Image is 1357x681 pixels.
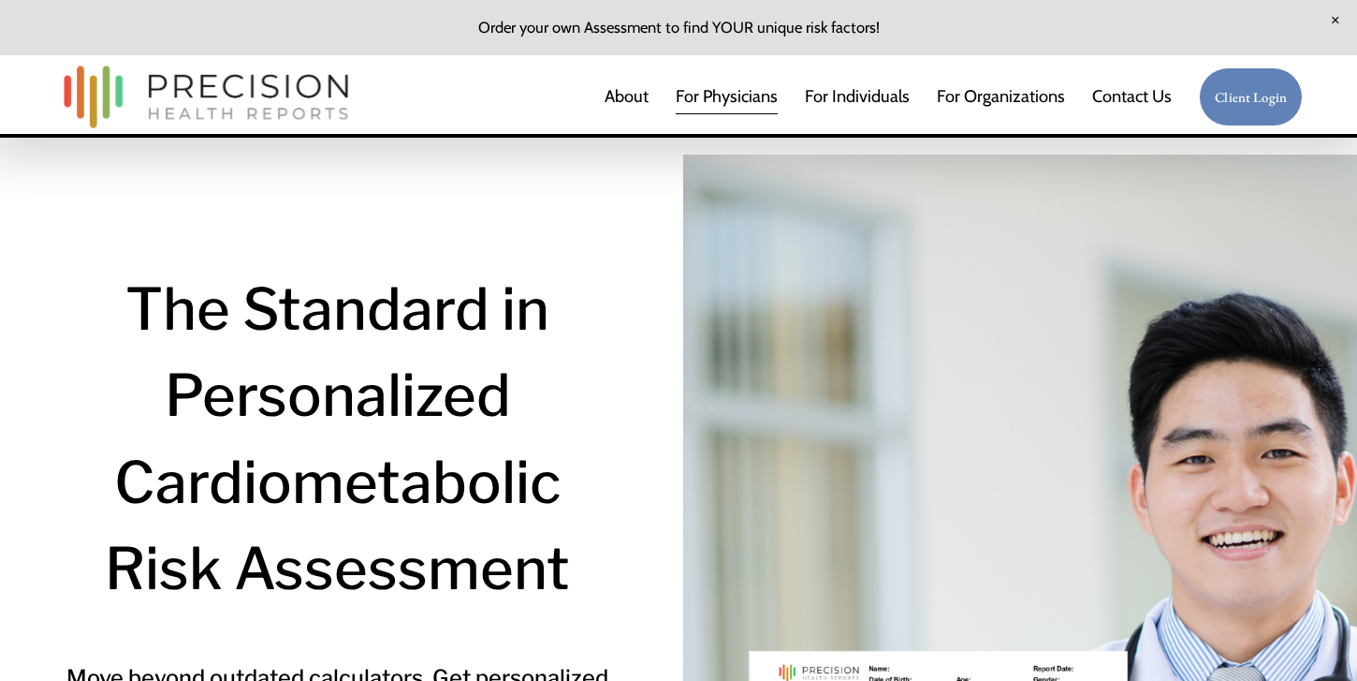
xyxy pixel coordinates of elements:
[54,57,357,137] img: Precision Health Reports
[1199,67,1303,126] a: Client Login
[676,78,778,115] a: For Physicians
[54,266,620,612] h1: The Standard in Personalized Cardiometabolic Risk Assessment
[805,78,910,115] a: For Individuals
[937,78,1065,115] a: folder dropdown
[605,78,649,115] a: About
[1092,78,1172,115] a: Contact Us
[937,80,1065,114] span: For Organizations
